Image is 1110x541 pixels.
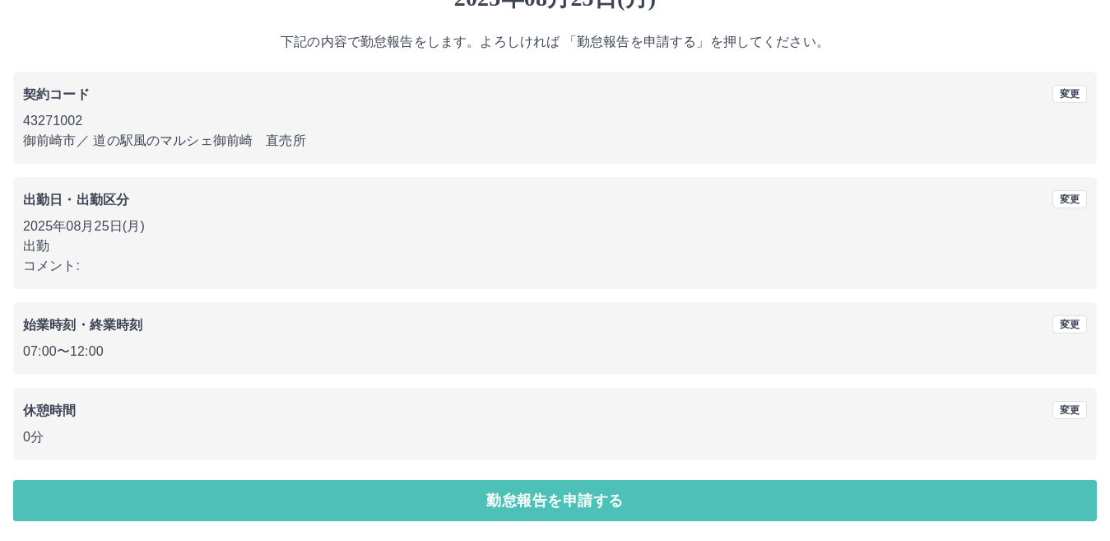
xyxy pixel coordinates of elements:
p: コメント: [23,256,1087,276]
button: 変更 [1052,401,1087,419]
p: 出勤 [23,236,1087,256]
p: 0分 [23,427,1087,447]
p: 43271002 [23,111,1087,131]
p: 2025年08月25日(月) [23,217,1087,236]
b: 休憩時間 [23,403,77,417]
button: 勤怠報告を申請する [13,480,1097,521]
b: 始業時刻・終業時刻 [23,318,142,332]
p: 下記の内容で勤怠報告をします。よろしければ 「勤怠報告を申請する」を押してください。 [13,32,1097,52]
p: 07:00 〜 12:00 [23,342,1087,361]
button: 変更 [1052,85,1087,103]
button: 変更 [1052,315,1087,333]
button: 変更 [1052,190,1087,208]
b: 契約コード [23,87,90,101]
p: 御前崎市 ／ 道の駅風のマルシェ御前崎 直売所 [23,131,1087,151]
b: 出勤日・出勤区分 [23,193,129,207]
